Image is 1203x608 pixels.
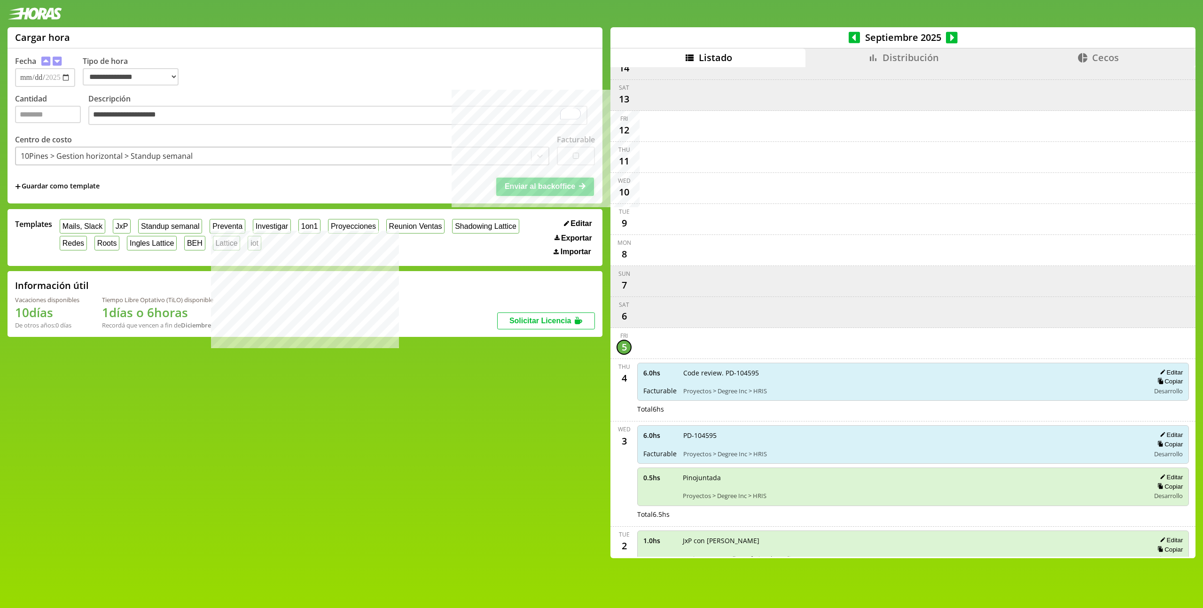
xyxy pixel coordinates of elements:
span: Code review. PD-104595 [683,368,1143,377]
div: 10Pines > Gestion horizontal > Standup semanal [21,151,193,161]
div: 14 [617,61,632,76]
textarea: To enrich screen reader interactions, please activate Accessibility in Grammarly extension settings [88,106,587,125]
span: Desarrollo [1154,450,1183,458]
input: Cantidad [15,106,81,123]
button: Editar [1157,536,1183,544]
span: Exportar [561,234,592,242]
div: Vacaciones disponibles [15,296,79,304]
div: 11 [617,154,632,169]
h1: Cargar hora [15,31,70,44]
button: Exportar [552,234,595,243]
span: Pinojuntada [683,473,1143,482]
button: Shadowing Lattice [452,219,519,234]
button: JxP [113,219,131,234]
select: Tipo de hora [83,68,179,86]
h1: 1 días o 6 horas [102,304,213,321]
span: Desarrollo [1154,491,1183,500]
div: De otros años: 0 días [15,321,79,329]
div: Thu [618,146,630,154]
span: PD-104595 [683,431,1143,440]
span: 1.0 hs [643,536,676,545]
span: Tareas internas [1140,554,1183,563]
span: Editar [570,219,592,228]
div: Fri [620,332,628,340]
div: scrollable content [610,67,1195,557]
label: Descripción [88,94,595,128]
label: Tipo de hora [83,56,186,87]
button: Editar [1157,431,1183,439]
button: BEH [184,236,205,250]
div: Wed [618,425,631,433]
span: Septiembre 2025 [860,31,946,44]
span: Templates [15,219,52,229]
div: Total 6.5 hs [637,510,1189,519]
div: 10 [617,185,632,200]
div: Fri [620,115,628,123]
button: Copiar [1155,440,1183,448]
span: Facturable [643,449,677,458]
label: Facturable [557,134,595,145]
button: Investigar [253,219,291,234]
button: Copiar [1155,483,1183,491]
span: 6.0 hs [643,431,677,440]
div: Tue [619,530,630,538]
label: Cantidad [15,94,88,128]
span: Proyectos > Degree Inc > HRIS [683,387,1143,395]
div: 12 [617,123,632,138]
div: 13 [617,92,632,107]
span: Proyectos > Degree Inc > HRIS [683,491,1143,500]
button: Standup semanal [138,219,202,234]
div: Tue [619,208,630,216]
div: Tiempo Libre Optativo (TiLO) disponible [102,296,213,304]
span: 6.0 hs [643,368,677,377]
div: Recordá que vencen a fin de [102,321,213,329]
div: 8 [617,247,632,262]
div: Thu [618,363,630,371]
div: 7 [617,278,632,293]
button: Copiar [1155,377,1183,385]
button: 1on1 [298,219,320,234]
div: Wed [618,177,631,185]
button: Roots [94,236,119,250]
div: 2 [617,538,632,553]
button: Proyecciones [328,219,379,234]
span: Desarrollo [1154,387,1183,395]
span: Solicitar Licencia [509,317,571,325]
button: iot [248,236,261,250]
span: Proyectos > Degree Inc > HRIS [683,450,1143,458]
button: Editar [1157,368,1183,376]
div: 6 [617,309,632,324]
span: Cecos [1092,51,1119,64]
div: Total 6 hs [637,405,1189,413]
b: Diciembre [181,321,211,329]
span: 10Pines > Desarrollo profesional > Jardinero por [PERSON_NAME] [683,554,1133,563]
label: Fecha [15,56,36,66]
button: Solicitar Licencia [497,312,595,329]
span: Distribución [883,51,939,64]
div: 5 [617,340,632,355]
button: Enviar al backoffice [496,178,594,195]
div: Sun [618,270,630,278]
button: Mails, Slack [60,219,105,234]
h2: Información útil [15,279,89,292]
button: Preventa [210,219,245,234]
button: Editar [561,219,595,228]
button: Redes [60,236,87,250]
span: +Guardar como template [15,181,100,192]
button: Copiar [1155,546,1183,553]
span: Importar [561,248,591,256]
span: JxP con [PERSON_NAME] [683,536,1133,545]
h1: 10 días [15,304,79,321]
button: Editar [1157,473,1183,481]
button: Reunion Ventas [386,219,445,234]
span: + [15,181,21,192]
button: Ingles Lattice [127,236,177,250]
label: Centro de costo [15,134,72,145]
div: Sat [619,84,629,92]
div: 4 [617,371,632,386]
span: Enviar al backoffice [505,182,575,190]
span: 0.5 hs [643,473,676,482]
button: Lattice [213,236,241,250]
div: 3 [617,433,632,448]
span: Facturable [643,386,677,395]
